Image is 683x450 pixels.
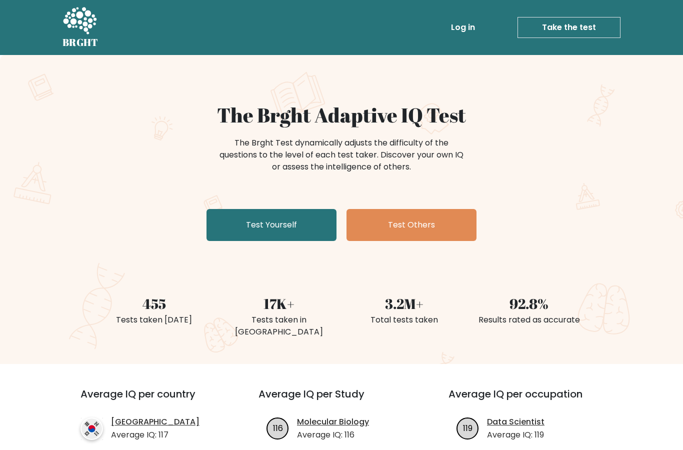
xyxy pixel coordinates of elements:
p: Average IQ: 119 [487,429,544,441]
div: Results rated as accurate [472,314,585,326]
text: 119 [463,422,472,433]
a: Data Scientist [487,416,544,428]
h1: The Brght Adaptive IQ Test [97,103,585,127]
div: 455 [97,293,210,314]
text: 116 [273,422,283,433]
a: Take the test [517,17,620,38]
div: 3.2M+ [347,293,460,314]
a: Test Others [346,209,476,241]
h3: Average IQ per Study [258,388,424,412]
a: BRGHT [62,4,98,51]
img: country [80,417,103,440]
a: Log in [447,17,479,37]
a: Molecular Biology [297,416,369,428]
h3: Average IQ per occupation [448,388,614,412]
h3: Average IQ per country [80,388,222,412]
div: Total tests taken [347,314,460,326]
div: Tests taken [DATE] [97,314,210,326]
p: Average IQ: 116 [297,429,369,441]
div: Tests taken in [GEOGRAPHIC_DATA] [222,314,335,338]
div: The Brght Test dynamically adjusts the difficulty of the questions to the level of each test take... [216,137,466,173]
div: 92.8% [472,293,585,314]
h5: BRGHT [62,36,98,48]
p: Average IQ: 117 [111,429,199,441]
a: [GEOGRAPHIC_DATA] [111,416,199,428]
a: Test Yourself [206,209,336,241]
div: 17K+ [222,293,335,314]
